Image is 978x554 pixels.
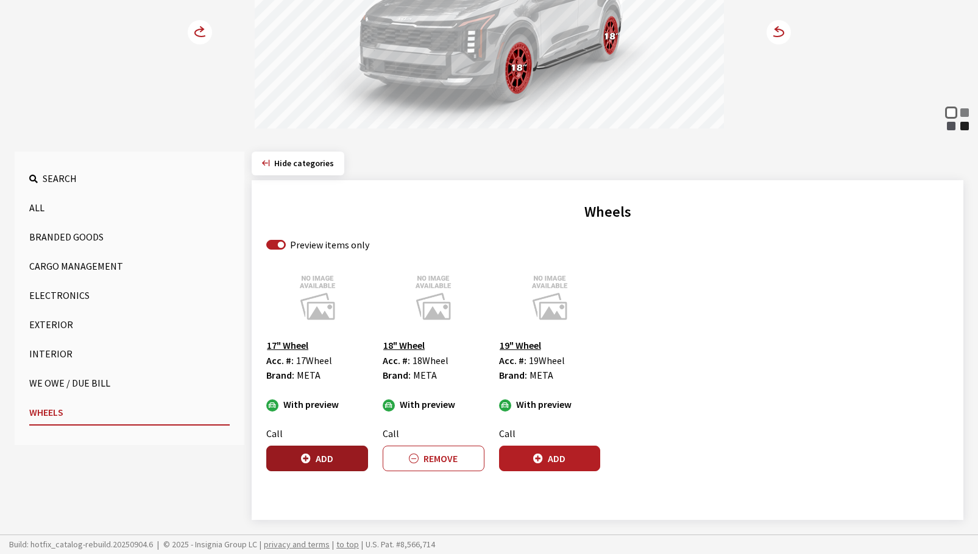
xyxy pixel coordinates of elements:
label: Brand: [266,368,294,382]
button: Cargo Management [29,254,230,278]
button: Remove [383,446,484,471]
button: Hide categories [252,152,344,175]
button: All [29,195,230,220]
button: Electronics [29,283,230,307]
span: 19Wheel [529,354,565,366]
button: Exterior [29,312,230,337]
span: META [413,369,437,381]
img: Image for 19&quot; Wheel [499,267,601,328]
label: Call [499,426,516,441]
div: Fusion Black [959,120,971,132]
button: Wheels [29,400,230,426]
span: | [361,539,363,550]
h2: Wheels [266,201,949,223]
div: With preview [499,397,601,412]
span: META [530,369,553,381]
span: U.S. Pat. #8,566,714 [359,539,435,550]
a: to top [336,539,359,550]
span: Click to hide category section. [274,158,334,169]
button: Add [499,446,601,471]
button: Branded Goods [29,225,230,249]
label: Acc. #: [266,353,294,368]
label: Call [383,426,399,441]
span: | [157,539,159,550]
span: | [332,539,334,550]
span: © 2025 - Insignia Group LC [163,539,257,550]
span: Search [43,172,77,184]
div: Steel Gray [959,107,971,119]
span: 17Wheel [296,354,332,366]
img: Image for 18&quot; Wheel [383,267,484,328]
label: Preview items only [290,237,369,252]
button: Interior [29,342,230,366]
img: Image for 17&quot; Wheel [266,267,368,328]
button: 18" Wheel [383,337,425,353]
label: Acc. #: [499,353,526,368]
button: 17" Wheel [266,337,309,353]
div: With preview [383,397,484,412]
div: Snow White Pearl [945,107,957,119]
span: META [297,369,321,381]
label: Brand: [499,368,527,382]
label: Brand: [383,368,411,382]
div: Gravity Gray [945,120,957,132]
span: Build: hotfix_catalog-rebuild.20250904.6 [9,539,153,550]
label: Acc. #: [383,353,410,368]
button: Add [266,446,368,471]
label: Call [266,426,283,441]
span: 18Wheel [413,354,448,366]
div: With preview [266,397,368,412]
button: We Owe / Due Bill [29,371,230,395]
button: 19" Wheel [499,337,542,353]
span: | [260,539,261,550]
a: privacy and terms [264,539,330,550]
